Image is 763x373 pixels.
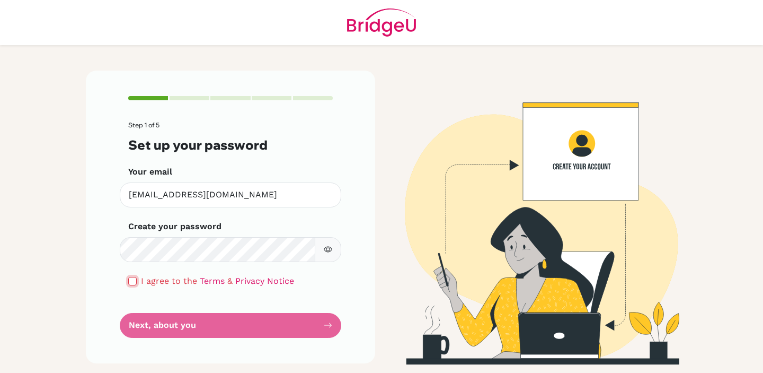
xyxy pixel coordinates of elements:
[235,276,294,286] a: Privacy Notice
[141,276,197,286] span: I agree to the
[200,276,225,286] a: Terms
[128,220,221,233] label: Create your password
[227,276,233,286] span: &
[120,183,341,207] input: Insert your email*
[128,166,172,178] label: Your email
[128,137,333,153] h3: Set up your password
[128,121,159,129] span: Step 1 of 5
